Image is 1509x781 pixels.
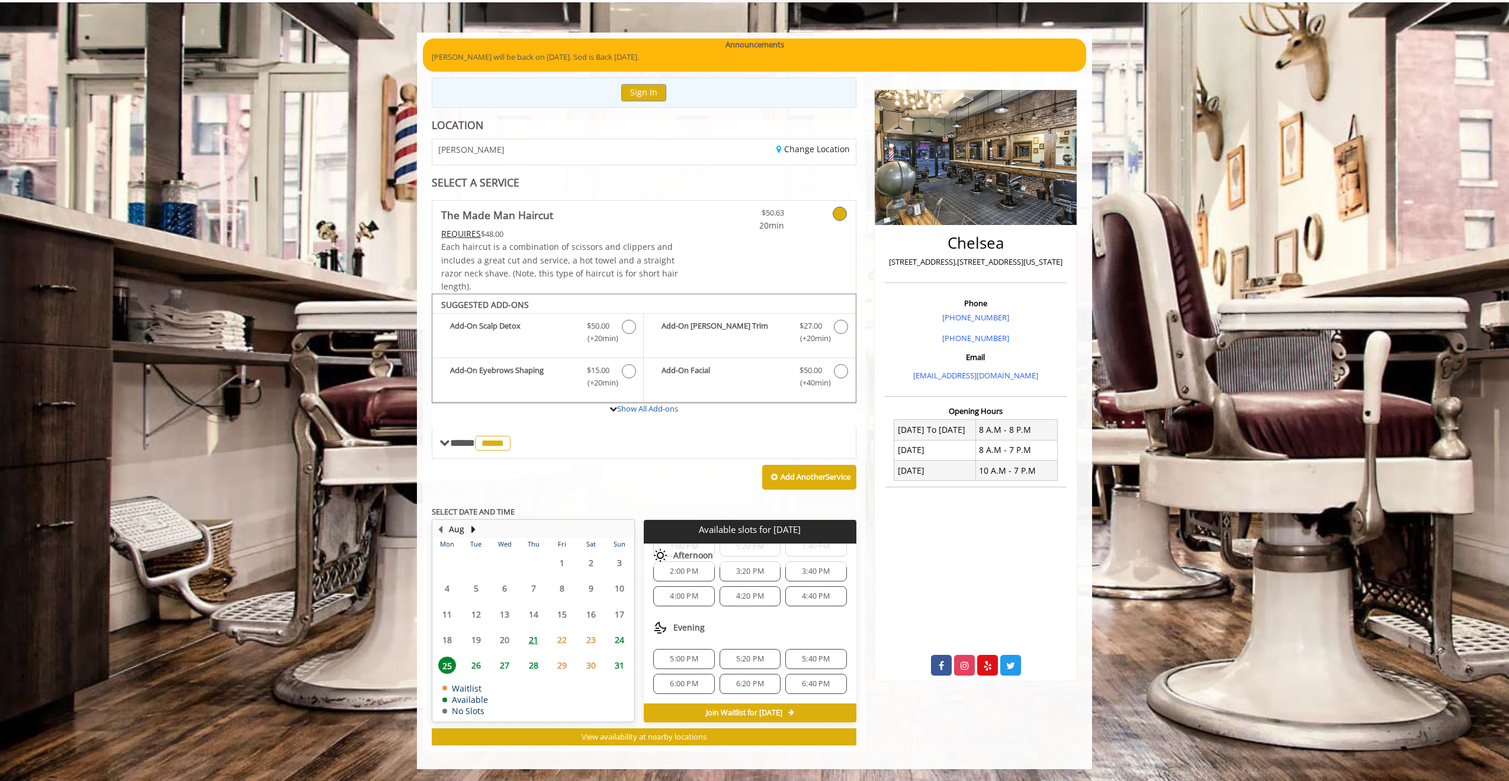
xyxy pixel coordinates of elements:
[582,657,600,674] span: 30
[449,523,464,536] button: Aug
[670,567,698,576] span: 2:00 PM
[736,567,764,576] span: 3:20 PM
[888,299,1064,307] h3: Phone
[785,649,846,669] div: 5:40 PM
[894,440,976,460] td: [DATE]
[441,207,553,223] b: The Made Man Haircut
[433,538,461,550] th: Mon
[736,679,764,689] span: 6:20 PM
[435,523,445,536] button: Previous Month
[736,654,764,664] span: 5:20 PM
[490,653,519,678] td: Select day27
[587,320,609,332] span: $50.00
[648,525,851,535] p: Available slots for [DATE]
[662,364,787,389] b: Add-On Facial
[450,364,575,389] b: Add-On Eyebrows Shaping
[576,653,605,678] td: Select day30
[617,403,678,414] a: Show All Add-ons
[433,653,461,678] td: Select day25
[653,586,714,606] div: 4:00 PM
[793,377,828,389] span: (+40min )
[802,592,830,601] span: 4:40 PM
[650,364,849,392] label: Add-On Facial
[442,706,488,715] td: No Slots
[720,649,781,669] div: 5:20 PM
[975,461,1057,481] td: 10 A.M - 7 P.M
[650,320,849,348] label: Add-On Beard Trim
[706,708,782,718] span: Join Waitlist for [DATE]
[800,364,822,377] span: $50.00
[802,654,830,664] span: 5:40 PM
[762,465,856,490] button: Add AnotherService
[611,631,628,648] span: 24
[441,227,679,240] div: $48.00
[553,631,571,648] span: 22
[736,592,764,601] span: 4:20 PM
[548,538,576,550] th: Fri
[432,294,856,404] div: The Made Man Haircut Add-onS
[942,312,1009,323] a: [PHONE_NUMBER]
[894,461,976,481] td: [DATE]
[467,657,485,674] span: 26
[781,471,850,482] b: Add Another Service
[438,145,505,154] span: [PERSON_NAME]
[662,320,787,345] b: Add-On [PERSON_NAME] Trim
[519,653,547,678] td: Select day28
[450,320,575,345] b: Add-On Scalp Detox
[432,728,856,745] button: View availability at nearby locations
[490,538,519,550] th: Wed
[461,653,490,678] td: Select day26
[581,377,616,389] span: (+20min )
[496,657,513,674] span: 27
[802,567,830,576] span: 3:40 PM
[605,538,634,550] th: Sun
[776,143,850,155] a: Change Location
[548,653,576,678] td: Select day29
[975,440,1057,460] td: 8 A.M - 7 P.M
[653,649,714,669] div: 5:00 PM
[605,627,634,653] td: Select day24
[888,234,1064,252] h2: Chelsea
[888,256,1064,268] p: [STREET_ADDRESS],[STREET_ADDRESS][US_STATE]
[802,679,830,689] span: 6:40 PM
[720,561,781,581] div: 3:20 PM
[432,118,483,132] b: LOCATION
[714,201,784,232] a: $50.63
[441,228,481,239] span: This service needs some Advance to be paid before we block your appointment
[653,561,714,581] div: 2:00 PM
[653,621,667,635] img: evening slots
[913,370,1038,381] a: [EMAIL_ADDRESS][DOMAIN_NAME]
[461,538,490,550] th: Tue
[519,538,547,550] th: Thu
[525,657,542,674] span: 28
[525,631,542,648] span: 21
[548,627,576,653] td: Select day22
[800,320,822,332] span: $27.00
[438,657,456,674] span: 25
[653,674,714,694] div: 6:00 PM
[468,523,478,536] button: Next Month
[582,731,707,742] span: View availability at nearby locations
[432,506,515,517] b: SELECT DATE AND TIME
[942,333,1009,343] a: [PHONE_NUMBER]
[793,332,828,345] span: (+20min )
[432,177,856,188] div: SELECT A SERVICE
[519,627,547,653] td: Select day21
[670,592,698,601] span: 4:00 PM
[888,353,1064,361] h3: Email
[438,320,637,348] label: Add-On Scalp Detox
[553,657,571,674] span: 29
[670,679,698,689] span: 6:00 PM
[582,631,600,648] span: 23
[442,695,488,704] td: Available
[720,674,781,694] div: 6:20 PM
[576,627,605,653] td: Select day23
[621,84,666,101] button: Sign In
[725,38,784,51] b: Announcements
[673,623,705,632] span: Evening
[442,684,488,693] td: Waitlist
[673,551,713,560] span: Afternoon
[785,674,846,694] div: 6:40 PM
[441,241,678,292] span: Each haircut is a combination of scissors and clippers and includes a great cut and service, a ho...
